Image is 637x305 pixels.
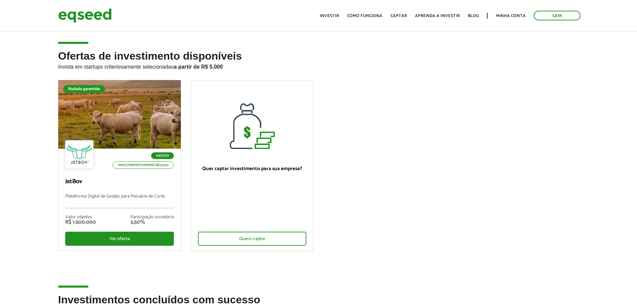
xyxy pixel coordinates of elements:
[191,80,314,251] a: Quer captar investimento para sua empresa? Quero captar
[496,14,526,18] a: Minha conta
[65,194,174,208] p: Plataforma Digital de Gestão para Pecuária de Corte
[63,85,105,93] div: Rodada garantida
[58,80,181,251] a: Rodada garantida Agtech Investimento mínimo: R$ 5.000 JetBov Plataforma Digital de Gestão para Pe...
[174,64,223,70] strong: a partir de R$ 5.000
[65,232,174,246] div: Ver oferta
[130,220,174,225] div: 3,50%
[534,11,580,20] a: Sair
[347,14,383,18] a: Como funciona
[198,166,307,172] p: Quer captar investimento para sua empresa?
[65,215,96,220] div: Valor objetivo
[58,50,579,80] h2: Ofertas de investimento disponíveis
[391,14,407,18] a: Captar
[320,14,339,18] a: Investir
[198,232,307,246] div: Quero captar
[113,161,174,169] p: Investimento mínimo: R$ 5.000
[58,7,112,24] img: EqSeed
[468,14,479,18] a: Blog
[130,215,174,220] div: Participação societária
[151,152,174,159] p: Agtech
[415,14,460,18] a: Aprenda a investir
[58,62,579,70] p: Invista em startups criteriosamente selecionadas
[65,220,96,225] div: R$ 1.500.000
[65,178,174,185] p: JetBov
